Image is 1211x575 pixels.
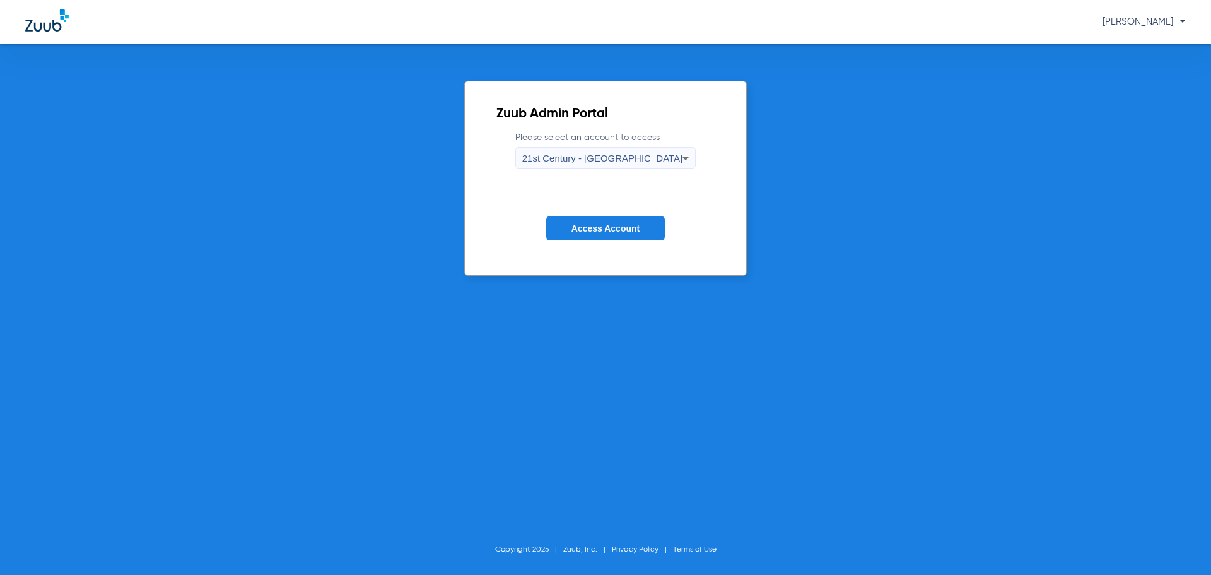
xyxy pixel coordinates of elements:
label: Please select an account to access [515,131,696,169]
a: Terms of Use [673,546,717,554]
li: Copyright 2025 [495,543,563,556]
a: Privacy Policy [612,546,658,554]
span: 21st Century - [GEOGRAPHIC_DATA] [522,153,683,163]
h2: Zuub Admin Portal [496,108,715,121]
li: Zuub, Inc. [563,543,612,556]
span: [PERSON_NAME] [1103,17,1186,27]
span: Access Account [571,223,640,234]
button: Access Account [546,216,665,240]
img: Zuub Logo [25,9,69,32]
